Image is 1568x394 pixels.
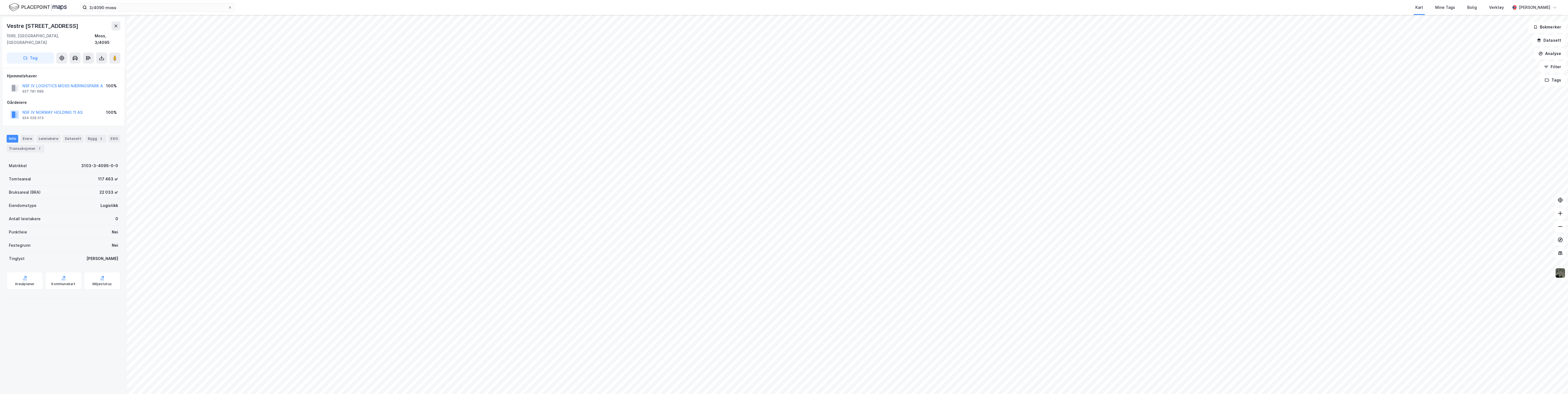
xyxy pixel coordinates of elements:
div: Transaksjoner [7,145,44,153]
div: Logistikk [100,202,118,209]
div: Bolig [1467,4,1477,11]
button: Analyse [1534,48,1566,59]
div: ESG [108,135,120,143]
div: Kontrollprogram for chat [1540,367,1568,394]
div: Tomteareal [9,176,31,182]
div: [PERSON_NAME] [86,255,118,262]
div: Kart [1415,4,1423,11]
img: 9k= [1555,268,1566,278]
div: 1599, [GEOGRAPHIC_DATA], [GEOGRAPHIC_DATA] [7,33,95,46]
div: Nei [112,229,118,235]
div: Vestre [STREET_ADDRESS] [7,22,79,30]
div: Matrikkel [9,162,27,169]
div: 2 [98,136,104,141]
button: Tag [7,52,54,64]
div: 22 033 ㎡ [99,189,118,196]
div: 924 029 013 [22,116,44,120]
div: Miljøstatus [92,282,112,286]
div: Eiere [20,135,34,143]
div: 100% [106,109,117,116]
img: logo.f888ab2527a4732fd821a326f86c7f29.svg [9,2,67,12]
div: 927 781 689 [22,89,44,94]
button: Datasett [1532,35,1566,46]
div: Datasett [63,135,83,143]
div: Verktøy [1489,4,1504,11]
div: 3103-3-4095-0-0 [81,162,118,169]
div: Festegrunn [9,242,30,249]
div: Leietakere [36,135,60,143]
div: Info [7,135,18,143]
div: Bygg [86,135,106,143]
div: Gårdeiere [7,99,120,106]
div: 0 [115,216,118,222]
button: Bokmerker [1529,22,1566,33]
input: Søk på adresse, matrikkel, gårdeiere, leietakere eller personer [87,3,228,12]
div: Moss, 3/4095 [95,33,120,46]
div: Kommunekart [51,282,75,286]
div: 117 463 ㎡ [98,176,118,182]
div: Punktleie [9,229,27,235]
div: 7 [37,146,42,151]
button: Filter [1539,61,1566,72]
iframe: Chat Widget [1540,367,1568,394]
div: Antall leietakere [9,216,41,222]
button: Tags [1540,75,1566,86]
div: Bruksareal (BRA) [9,189,41,196]
div: [PERSON_NAME] [1519,4,1550,11]
div: Eiendomstype [9,202,36,209]
div: Tinglyst [9,255,25,262]
div: Mine Tags [1435,4,1455,11]
div: Arealplaner [15,282,35,286]
div: 100% [106,83,117,89]
div: Hjemmelshaver [7,73,120,79]
div: Nei [112,242,118,249]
